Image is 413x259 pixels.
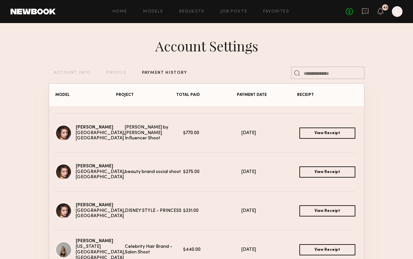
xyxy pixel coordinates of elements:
div: PAYMENT DATE [237,93,297,97]
div: [GEOGRAPHIC_DATA], [GEOGRAPHIC_DATA] [76,208,125,219]
a: View Receipt [299,244,355,255]
div: PROFILE [106,71,126,75]
div: $770.00 [183,130,241,136]
a: [PERSON_NAME] [76,164,113,168]
a: View Receipt [299,205,355,216]
div: [GEOGRAPHIC_DATA], [GEOGRAPHIC_DATA] [76,169,125,181]
a: Job Posts [220,10,248,14]
div: ACCOUNT INFO [54,71,91,75]
div: Account Settings [155,37,258,55]
div: $275.00 [183,169,241,175]
img: Maryna B. [55,203,72,219]
a: Home [113,10,127,14]
div: 43 [383,6,388,10]
div: [DATE] [241,208,300,214]
a: [PERSON_NAME] [76,203,113,207]
a: [PERSON_NAME] [76,239,113,243]
div: [DATE] [241,169,300,175]
img: Maryna B. [55,125,72,141]
div: TOTAL PAID [176,93,237,97]
a: View Receipt [299,128,355,139]
a: Requests [179,10,205,14]
div: DISNEY STYLE - PRINCESS [125,208,183,214]
a: [PERSON_NAME] [76,125,113,129]
div: $440.00 [183,247,241,253]
div: $231.00 [183,208,241,214]
div: MODEL [55,93,116,97]
div: [GEOGRAPHIC_DATA], [GEOGRAPHIC_DATA] [76,130,125,142]
div: [DATE] [241,247,300,253]
div: PROJECT [116,93,177,97]
div: PAYMENT HISTORY [142,71,187,75]
div: Celebrity Hair Brand - Salon Shoot [125,244,183,255]
div: beauty brand social shoot [125,169,183,175]
a: Favorites [263,10,289,14]
div: RECEIPT [297,93,358,97]
img: Maryna B. [55,164,72,180]
img: Karolina N. [55,242,72,258]
div: [PERSON_NAME] by [PERSON_NAME] Influencer Shoot [125,125,183,141]
a: L [392,6,402,17]
a: Models [143,10,163,14]
div: [DATE] [241,130,300,136]
a: View Receipt [299,166,355,178]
